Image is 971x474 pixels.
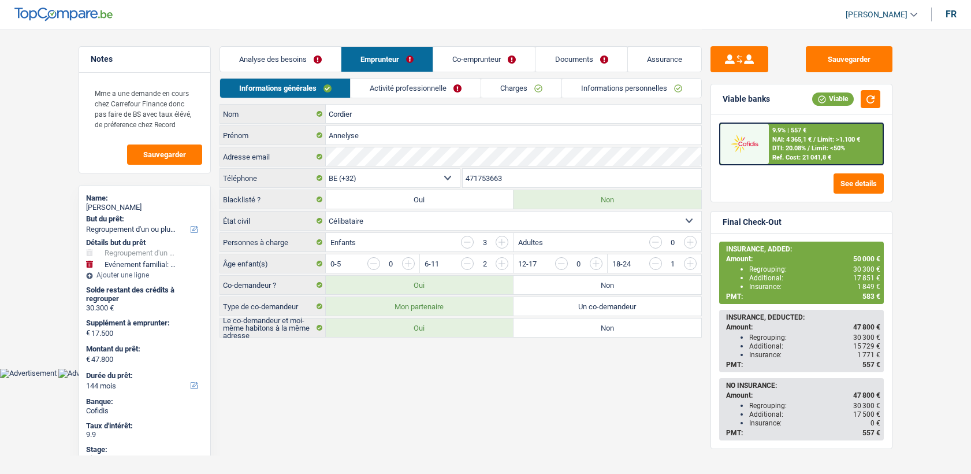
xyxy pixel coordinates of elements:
[220,212,326,230] label: État civil
[862,429,880,437] span: 557 €
[726,245,880,253] div: INSURANCE, ADDED:
[749,351,880,359] div: Insurance:
[86,406,203,416] div: Cofidis
[946,9,957,20] div: fr
[726,361,880,369] div: PMT:
[220,254,326,273] label: Âge enfant(s)
[326,319,514,337] label: Oui
[812,92,854,105] div: Viable
[143,151,186,158] span: Sauvegarder
[853,255,880,263] span: 50 000 €
[86,328,90,338] span: €
[341,47,433,72] a: Emprunteur
[220,190,326,209] label: Blacklisté ?
[812,145,845,152] span: Limit: <50%
[749,274,880,282] div: Additional:
[562,79,701,98] a: Informations personnelles
[514,297,701,316] label: Un co-demandeur
[463,169,701,187] input: 401020304
[723,133,766,154] img: Cofidis
[86,445,203,454] div: Stage:
[749,283,880,291] div: Insurance:
[326,297,514,316] label: Mon partenaire
[220,105,326,123] label: Nom
[86,194,203,203] div: Name:
[220,276,326,294] label: Co-demandeur ?
[220,147,326,166] label: Adresse email
[857,283,880,291] span: 1 849 €
[86,454,203,463] div: Signature
[220,169,326,187] label: Téléphone
[326,276,514,294] label: Oui
[749,334,880,342] div: Regrouping:
[86,430,203,439] div: 9.9
[853,402,880,410] span: 30 300 €
[808,145,810,152] span: /
[870,419,880,427] span: 0 €
[220,79,351,98] a: Informations générales
[806,46,892,72] button: Sauvegarder
[813,136,816,143] span: /
[726,313,880,321] div: INSURANCE, DEDUCTED:
[86,371,201,380] label: Durée du prêt:
[836,5,917,24] a: [PERSON_NAME]
[853,274,880,282] span: 17 851 €
[726,382,880,390] div: NO INSURANCE:
[846,10,907,20] span: [PERSON_NAME]
[772,154,831,161] div: Ref. Cost: 21 041,8 €
[749,419,880,427] div: Insurance:
[220,297,326,316] label: Type de co-demandeur
[853,323,880,331] span: 47 800 €
[668,239,678,246] div: 0
[749,410,880,419] div: Additional:
[330,239,356,246] label: Enfants
[853,265,880,273] span: 30 300 €
[351,79,481,98] a: Activité professionnelle
[772,127,806,134] div: 9.9% | 557 €
[514,276,701,294] label: Non
[220,319,326,337] label: Le co-demandeur et moi-même habitons à la même adresse
[86,238,203,247] div: Détails but du prêt
[91,54,199,64] h5: Notes
[514,190,701,209] label: Non
[772,136,812,143] span: NAI: 4 365,1 €
[479,239,490,246] div: 3
[14,8,113,21] img: TopCompare Logo
[86,319,201,328] label: Supplément à emprunter:
[772,145,806,152] span: DTI: 20.08%
[726,429,880,437] div: PMT:
[535,47,627,72] a: Documents
[86,303,203,313] div: 30.300 €
[862,292,880,301] span: 583 €
[86,397,203,406] div: Banque:
[330,260,341,268] label: 0-5
[726,255,880,263] div: Amount:
[862,361,880,369] span: 557 €
[220,126,326,145] label: Prénom
[726,391,880,399] div: Amount:
[86,214,201,224] label: But du prêt:
[481,79,561,98] a: Charges
[817,136,860,143] span: Limit: >1.100 €
[86,345,201,354] label: Montant du prêt:
[853,391,880,399] span: 47 800 €
[853,334,880,342] span: 30 300 €
[220,233,326,251] label: Personnes à charge
[723,217,782,227] div: Final Check-Out
[127,145,202,165] button: Sauvegarder
[723,94,770,104] div: Viable banks
[749,342,880,350] div: Additional:
[749,265,880,273] div: Regrouping:
[726,323,880,331] div: Amount:
[726,292,880,301] div: PMT:
[857,351,880,359] span: 1 771 €
[326,190,514,209] label: Oui
[58,369,115,378] img: Advertisement
[86,355,90,364] span: €
[749,402,880,410] div: Regrouping:
[386,260,396,268] div: 0
[628,47,701,72] a: Assurance
[514,319,701,337] label: Non
[220,47,341,72] a: Analyse des besoins
[86,271,203,279] div: Ajouter une ligne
